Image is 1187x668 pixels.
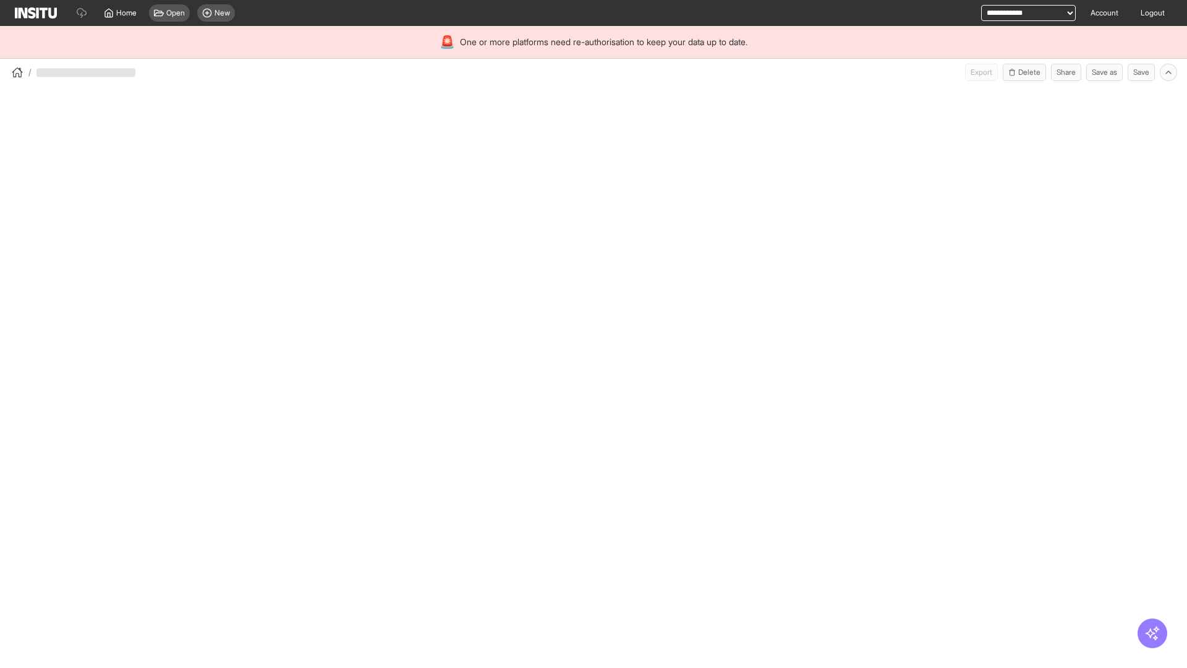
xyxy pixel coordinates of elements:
[10,65,32,80] button: /
[166,8,185,18] span: Open
[28,66,32,79] span: /
[1086,64,1123,81] button: Save as
[440,33,455,51] div: 🚨
[1003,64,1046,81] button: Delete
[116,8,137,18] span: Home
[1128,64,1155,81] button: Save
[15,7,57,19] img: Logo
[1051,64,1081,81] button: Share
[965,64,998,81] span: Can currently only export from Insights reports.
[965,64,998,81] button: Export
[460,36,747,48] span: One or more platforms need re-authorisation to keep your data up to date.
[215,8,230,18] span: New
